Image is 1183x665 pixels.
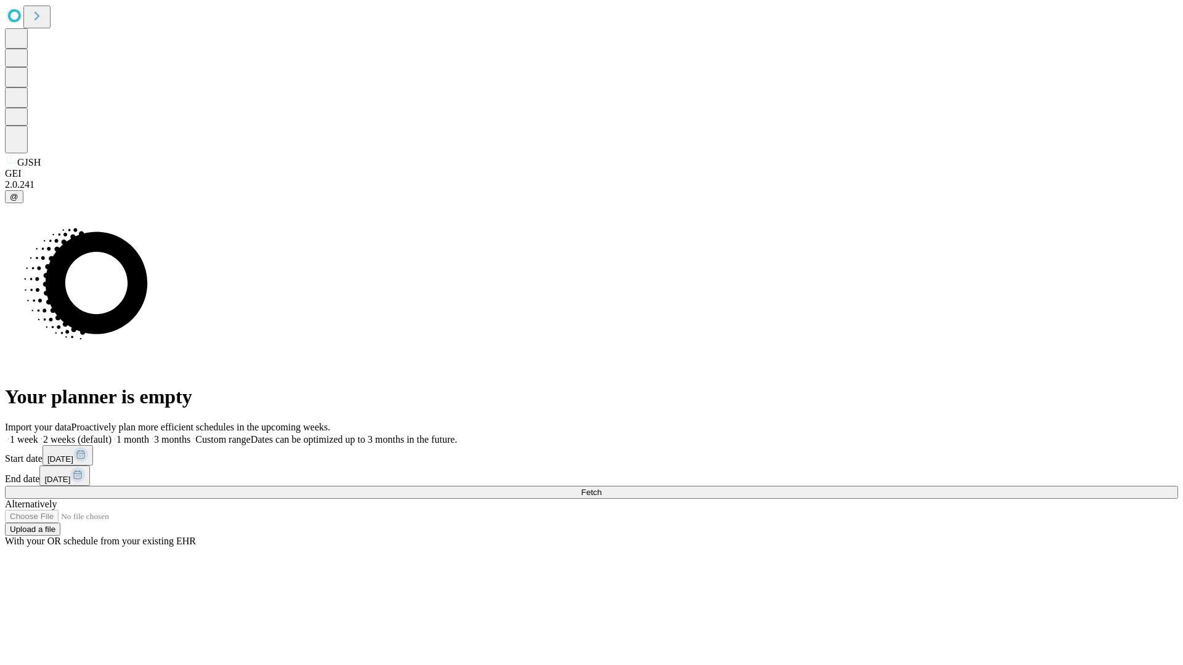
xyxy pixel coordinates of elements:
span: Proactively plan more efficient schedules in the upcoming weeks. [71,422,330,432]
span: With your OR schedule from your existing EHR [5,536,196,546]
div: GEI [5,168,1178,179]
button: Fetch [5,486,1178,499]
span: 1 week [10,434,38,445]
button: Upload a file [5,523,60,536]
div: Start date [5,445,1178,465]
div: End date [5,465,1178,486]
span: Import your data [5,422,71,432]
h1: Your planner is empty [5,385,1178,408]
span: 2 weeks (default) [43,434,112,445]
span: 1 month [116,434,149,445]
span: 3 months [154,434,190,445]
span: Custom range [195,434,250,445]
button: [DATE] [39,465,90,486]
span: GJSH [17,157,41,167]
span: @ [10,192,18,201]
span: [DATE] [47,454,73,464]
span: Alternatively [5,499,57,509]
div: 2.0.241 [5,179,1178,190]
span: Fetch [581,488,601,497]
span: [DATE] [44,475,70,484]
button: [DATE] [43,445,93,465]
span: Dates can be optimized up to 3 months in the future. [251,434,457,445]
button: @ [5,190,23,203]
